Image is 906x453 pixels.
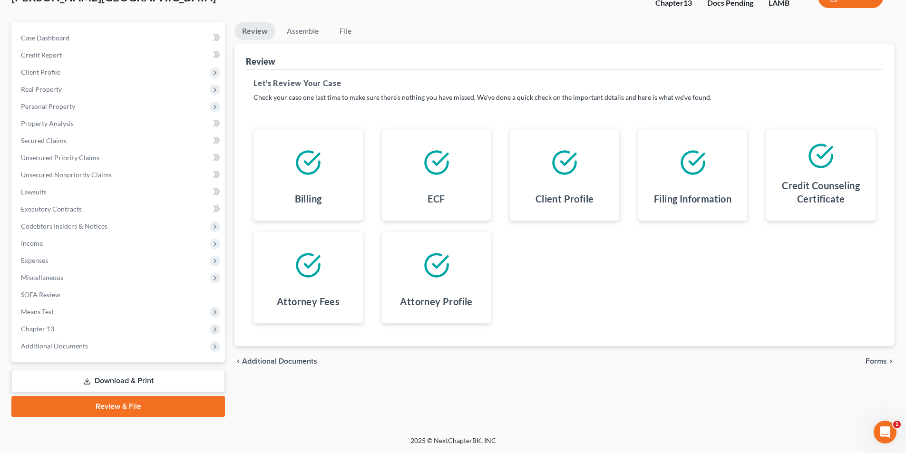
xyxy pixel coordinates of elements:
[21,239,43,247] span: Income
[234,357,317,365] a: chevron_left Additional Documents
[866,357,887,365] span: Forms
[21,154,99,162] span: Unsecured Priority Claims
[279,22,326,40] a: Assemble
[866,357,895,365] button: Forms chevron_right
[295,192,322,205] h4: Billing
[234,357,242,365] i: chevron_left
[21,102,75,110] span: Personal Property
[21,290,60,299] span: SOFA Review
[21,188,47,196] span: Lawsuits
[887,357,895,365] i: chevron_right
[13,201,225,218] a: Executory Contracts
[330,22,360,40] a: File
[13,149,225,166] a: Unsecured Priority Claims
[21,273,63,281] span: Miscellaneous
[246,56,275,67] div: Review
[428,192,445,205] h4: ECF
[874,421,896,443] iframe: Intercom live chat
[21,34,69,42] span: Case Dashboard
[21,136,67,145] span: Secured Claims
[654,192,731,205] h4: Filing Information
[21,308,54,316] span: Means Test
[13,286,225,303] a: SOFA Review
[11,396,225,417] a: Review & File
[13,183,225,201] a: Lawsuits
[242,357,317,365] span: Additional Documents
[277,295,340,308] h4: Attorney Fees
[21,342,88,350] span: Additional Documents
[21,205,82,213] span: Executory Contracts
[21,51,62,59] span: Credit Report
[21,325,54,333] span: Chapter 13
[13,132,225,149] a: Secured Claims
[182,436,724,453] div: 2025 © NextChapterBK, INC
[11,370,225,392] a: Download & Print
[536,192,594,205] h4: Client Profile
[21,68,60,76] span: Client Profile
[21,171,112,179] span: Unsecured Nonpriority Claims
[774,179,868,205] h4: Credit Counseling Certificate
[13,47,225,64] a: Credit Report
[13,29,225,47] a: Case Dashboard
[21,256,48,264] span: Expenses
[234,22,275,40] a: Review
[21,222,107,230] span: Codebtors Insiders & Notices
[253,77,876,89] h5: Let's Review Your Case
[21,85,62,93] span: Real Property
[893,421,901,428] span: 1
[253,93,876,102] p: Check your case one last time to make sure there's nothing you have missed. We've done a quick ch...
[400,295,472,308] h4: Attorney Profile
[13,115,225,132] a: Property Analysis
[13,166,225,183] a: Unsecured Nonpriority Claims
[21,119,74,127] span: Property Analysis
